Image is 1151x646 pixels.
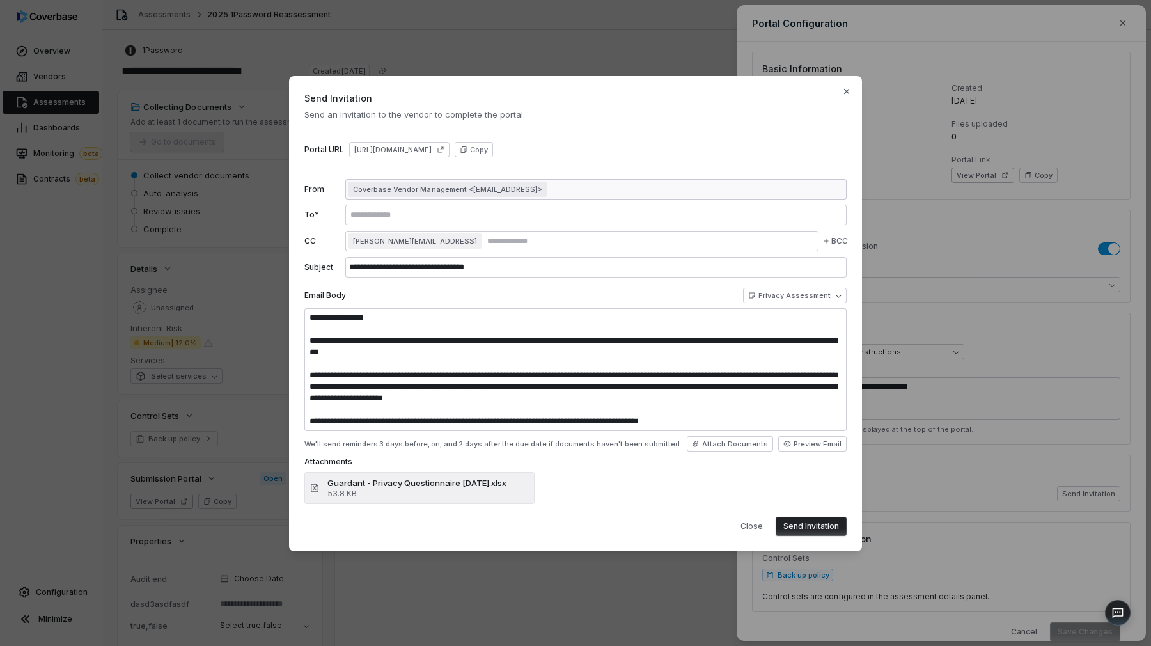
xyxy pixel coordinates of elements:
label: Portal URL [304,145,344,155]
button: Send Invitation [776,517,847,536]
span: 3 days before, [379,439,430,448]
button: Preview Email [778,436,847,452]
span: Send Invitation [304,91,847,105]
a: [URL][DOMAIN_NAME] [349,142,450,157]
label: CC [304,236,340,246]
button: BCC [820,226,850,256]
label: Attachments [304,457,847,467]
span: the due date if documents haven't been submitted. [502,439,682,449]
button: Attach Documents [687,436,773,452]
span: on, and [431,439,457,448]
span: [PERSON_NAME][EMAIL_ADDRESS] [353,236,477,246]
button: Copy [455,142,493,157]
span: 53.8 KB [327,489,506,499]
span: Send an invitation to the vendor to complete the portal. [304,109,847,120]
span: 2 days after [458,439,501,448]
button: Close [733,517,771,536]
span: Guardant - Privacy Questionnaire [DATE].xlsx [327,477,506,489]
span: Attach Documents [702,439,768,449]
span: Coverbase Vendor Management <[EMAIL_ADDRESS]> [353,184,542,194]
span: We'll send reminders [304,439,378,449]
label: Email Body [304,290,346,301]
label: Subject [304,262,340,272]
label: From [304,184,340,194]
